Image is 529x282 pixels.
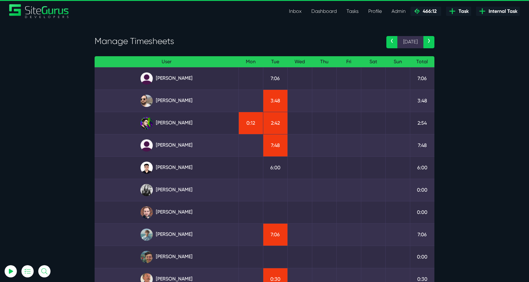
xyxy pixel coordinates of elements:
[9,4,69,18] a: SiteGurus
[141,117,153,129] img: rxuxidhawjjb44sgel4e.png
[99,251,234,263] a: [PERSON_NAME]
[99,139,234,152] a: [PERSON_NAME]
[410,134,434,156] td: 7:48
[141,95,153,107] img: ublsy46zpoyz6muduycb.jpg
[306,5,342,17] a: Dashboard
[263,134,287,156] td: 7:48
[420,8,437,14] span: 466:12
[141,72,153,85] img: default_qrqg0b.png
[287,56,312,68] th: Wed
[387,5,411,17] a: Admin
[263,67,287,90] td: 7:06
[263,56,287,68] th: Tue
[284,5,306,17] a: Inbox
[486,8,517,15] span: Internal Task
[141,162,153,174] img: xv1kmavyemxtguplm5ir.png
[385,56,410,68] th: Sun
[238,56,263,68] th: Mon
[95,56,238,68] th: User
[99,72,234,85] a: [PERSON_NAME]
[456,8,469,15] span: Task
[99,95,234,107] a: [PERSON_NAME]
[410,179,434,201] td: 0:00
[410,90,434,112] td: 3:48
[363,5,387,17] a: Profile
[263,223,287,246] td: 7:06
[423,36,434,48] a: ›
[397,36,423,48] span: [DATE]
[312,56,336,68] th: Thu
[446,7,471,16] a: Task
[342,5,363,17] a: Tasks
[99,162,234,174] a: [PERSON_NAME]
[386,36,397,48] a: ‹
[263,90,287,112] td: 3:48
[410,156,434,179] td: 6:00
[410,223,434,246] td: 7:06
[410,112,434,134] td: 2:54
[141,206,153,218] img: tfogtqcjwjterk6idyiu.jpg
[99,117,234,129] a: [PERSON_NAME]
[410,67,434,90] td: 7:06
[476,7,520,16] a: Internal Task
[263,156,287,179] td: 6:00
[141,139,153,152] img: default_qrqg0b.png
[141,229,153,241] img: tkl4csrki1nqjgf0pb1z.png
[99,184,234,196] a: [PERSON_NAME]
[410,246,434,268] td: 0:00
[238,112,263,134] td: 0:12
[141,184,153,196] img: rgqpcqpgtbr9fmz9rxmm.jpg
[361,56,385,68] th: Sat
[9,4,69,18] img: Sitegurus Logo
[410,201,434,223] td: 0:00
[336,56,361,68] th: Fri
[410,56,434,68] th: Total
[99,229,234,241] a: [PERSON_NAME]
[263,112,287,134] td: 2:42
[99,206,234,218] a: [PERSON_NAME]
[141,251,153,263] img: esb8jb8dmrsykbqurfoz.jpg
[95,36,377,46] h3: Manage Timesheets
[411,7,441,16] a: 466:12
